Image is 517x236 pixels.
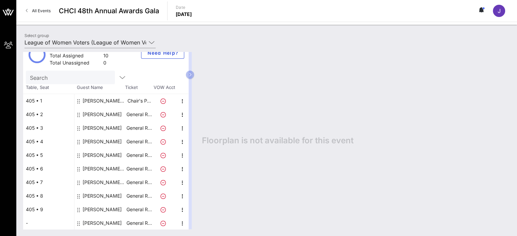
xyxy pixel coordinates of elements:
[125,108,153,121] p: General R…
[125,148,153,162] p: General R…
[83,162,125,176] div: Jessica J Jones Capparell
[83,216,122,230] div: LaQuita Howard
[50,52,101,61] div: Total Assigned
[147,50,178,56] span: Need Help?
[152,84,176,91] span: VOW Acct
[23,162,74,176] div: 405 • 6
[23,108,74,121] div: 405 • 2
[83,135,122,148] div: Marcia Johnson
[83,203,122,216] div: Morgan Murray
[24,33,49,38] label: Select group
[125,189,153,203] p: General R…
[22,5,55,16] a: All Events
[83,176,125,189] div: Laura Ostendorf Aequalis
[23,176,74,189] div: 405 • 7
[23,189,74,203] div: 405 • 8
[103,52,109,61] div: 10
[176,4,192,11] p: Date
[23,216,74,230] div: -
[125,176,153,189] p: General R…
[141,47,184,59] button: Need Help?
[23,84,74,91] span: Table, Seat
[50,59,101,68] div: Total Unassigned
[83,94,125,108] div: Sarah Courtney Courtney
[83,148,122,162] div: Heather Kosolov
[23,148,74,162] div: 405 • 5
[23,135,74,148] div: 405 • 4
[125,121,153,135] p: General R…
[74,84,125,91] span: Guest Name
[125,203,153,216] p: General R…
[23,203,74,216] div: 405 • 9
[23,94,74,108] div: 405 • 1
[125,162,153,176] p: General R…
[103,59,109,68] div: 0
[83,189,122,203] div: Gabrielle Udelle
[176,11,192,18] p: [DATE]
[125,216,153,230] p: General R…
[493,5,505,17] div: J
[125,135,153,148] p: General R…
[125,94,153,108] p: Chair's P…
[125,84,152,91] span: Ticket
[498,7,501,14] span: J
[32,8,51,13] span: All Events
[23,121,74,135] div: 405 • 3
[83,108,122,121] div: Luana Chaires
[202,135,354,146] span: Floorplan is not available for this event
[59,6,159,16] span: CHCI 48th Annual Awards Gala
[83,121,122,135] div: Dylan Sione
